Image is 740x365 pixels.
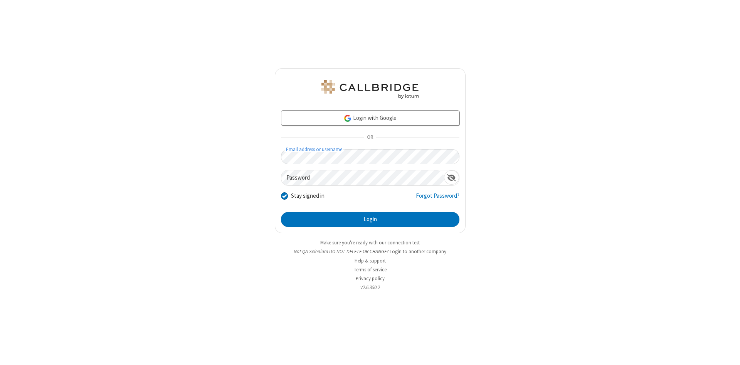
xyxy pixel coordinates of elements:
label: Stay signed in [291,192,325,200]
input: Password [281,170,444,185]
a: Terms of service [354,266,387,273]
input: Email address or username [281,149,459,164]
button: Login to another company [390,248,446,255]
span: OR [364,132,376,143]
a: Privacy policy [356,275,385,282]
li: Not QA Selenium DO NOT DELETE OR CHANGE? [275,248,466,255]
a: Make sure you're ready with our connection test [320,239,420,246]
li: v2.6.350.2 [275,284,466,291]
button: Login [281,212,459,227]
a: Help & support [355,257,386,264]
img: google-icon.png [343,114,352,123]
a: Forgot Password? [416,192,459,206]
img: QA Selenium DO NOT DELETE OR CHANGE [320,80,420,99]
iframe: Chat [721,345,734,360]
a: Login with Google [281,110,459,126]
div: Show password [444,170,459,185]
